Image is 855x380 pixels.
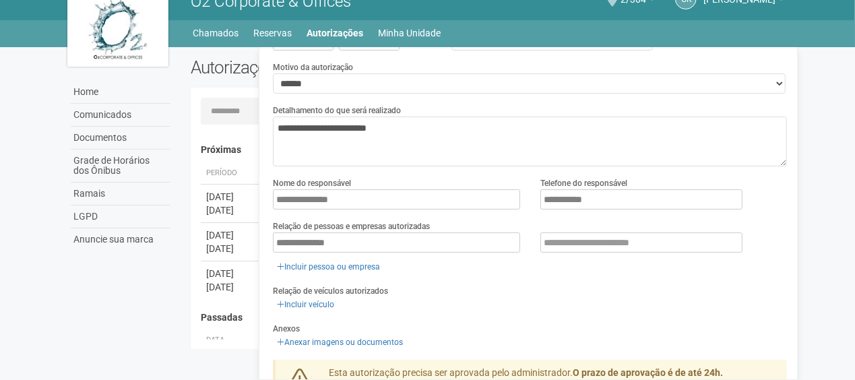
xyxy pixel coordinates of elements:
strong: O prazo de aprovação é de até 24h. [573,367,723,378]
h4: Passadas [201,313,778,323]
a: Anexar imagens ou documentos [273,335,407,350]
a: Home [71,81,170,104]
label: Anexos [273,323,300,335]
label: Relação de pessoas e empresas autorizadas [273,220,430,232]
label: Relação de veículos autorizados [273,285,388,297]
a: Incluir veículo [273,297,338,312]
div: [DATE] [206,242,256,255]
div: [DATE] [206,203,256,217]
th: Período [201,162,261,185]
label: Telefone do responsável [540,177,627,189]
h4: Próximas [201,145,778,155]
a: Minha Unidade [379,24,441,42]
a: Chamados [193,24,239,42]
a: Autorizações [307,24,364,42]
a: Incluir pessoa ou empresa [273,259,384,274]
a: Comunicados [71,104,170,127]
a: LGPD [71,205,170,228]
h2: Autorizações [191,57,479,77]
div: [DATE] [206,190,256,203]
a: Grade de Horários dos Ônibus [71,150,170,183]
div: [DATE] [206,280,256,294]
label: Nome do responsável [273,177,351,189]
a: Documentos [71,127,170,150]
th: Data [201,329,261,352]
a: Ramais [71,183,170,205]
label: Detalhamento do que será realizado [273,104,401,117]
a: Anuncie sua marca [71,228,170,251]
div: [DATE] [206,228,256,242]
label: Motivo da autorização [273,61,353,73]
div: [DATE] [206,267,256,280]
a: Reservas [254,24,292,42]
